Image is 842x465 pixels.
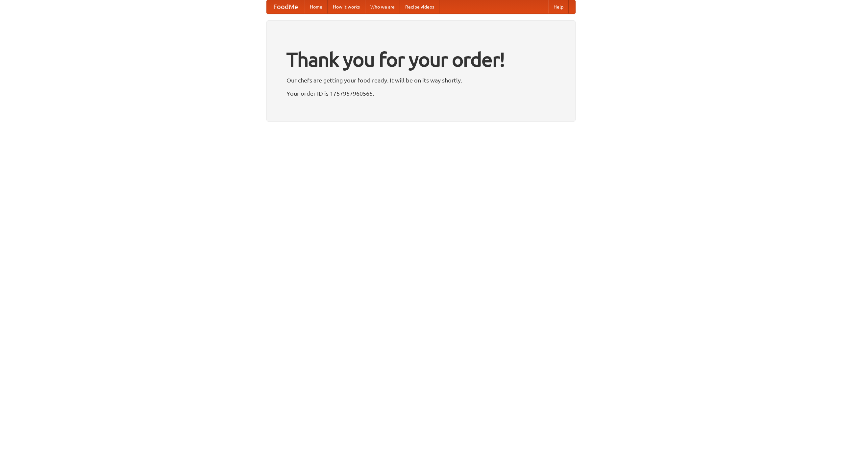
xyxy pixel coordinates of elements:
a: Help [548,0,569,13]
a: Recipe videos [400,0,439,13]
p: Our chefs are getting your food ready. It will be on its way shortly. [286,75,556,85]
a: Home [305,0,328,13]
h1: Thank you for your order! [286,44,556,75]
a: Who we are [365,0,400,13]
a: FoodMe [267,0,305,13]
p: Your order ID is 1757957960565. [286,88,556,98]
a: How it works [328,0,365,13]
